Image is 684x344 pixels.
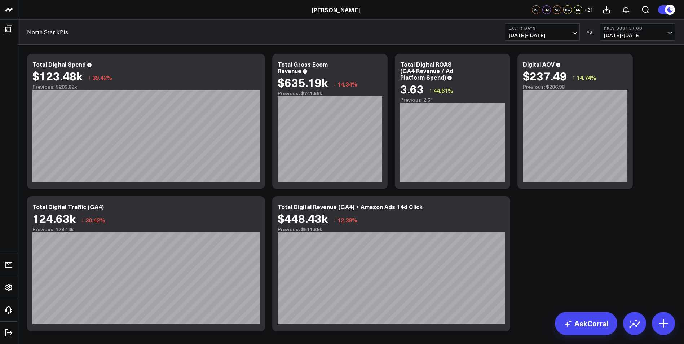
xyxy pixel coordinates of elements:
span: + 21 [584,7,593,12]
span: ↓ [88,73,91,82]
div: $448.43k [278,212,328,225]
span: 39.42% [92,74,112,81]
b: Last 7 Days [509,26,576,30]
div: Total Digital Revenue (GA4) + Amazon Ads 14d Click [278,203,423,211]
div: Total Digital Traffic (GA4) [32,203,104,211]
span: 12.39% [337,216,357,224]
div: Previous: $206.98 [523,84,627,90]
div: Total Digital ROAS (GA4 Revenue / Ad Platform Spend) [400,60,453,81]
div: Total Digital Spend [32,60,86,68]
div: Total Gross Ecom Revenue [278,60,328,75]
div: AL [532,5,540,14]
a: [PERSON_NAME] [312,6,360,14]
span: ↑ [572,73,575,82]
span: 44.61% [433,87,453,94]
div: Previous: 179.13k [32,226,260,232]
span: 14.34% [337,80,357,88]
b: Previous Period [604,26,671,30]
button: +21 [584,5,593,14]
span: ↓ [81,215,84,225]
div: Previous: $511.86k [278,226,505,232]
div: Previous: $203.82k [32,84,260,90]
div: 3.63 [400,82,424,95]
div: KK [574,5,582,14]
div: RG [563,5,572,14]
div: $123.48k [32,69,83,82]
span: ↓ [333,215,336,225]
span: 30.42% [85,216,105,224]
a: AskCorral [555,312,617,335]
span: [DATE] - [DATE] [604,32,671,38]
span: [DATE] - [DATE] [509,32,576,38]
div: Digital AOV [523,60,555,68]
button: Previous Period[DATE]-[DATE] [600,23,675,41]
span: 14.74% [577,74,596,81]
a: North Star KPIs [27,28,68,36]
span: ↑ [429,86,432,95]
div: Previous: $741.55k [278,91,382,96]
div: Previous: 2.51 [400,97,505,103]
div: $635.19k [278,76,328,89]
div: $237.49 [523,69,567,82]
span: ↓ [333,79,336,89]
div: AA [553,5,561,14]
div: VS [583,30,596,34]
div: LM [542,5,551,14]
div: 124.63k [32,212,76,225]
button: Last 7 Days[DATE]-[DATE] [505,23,580,41]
